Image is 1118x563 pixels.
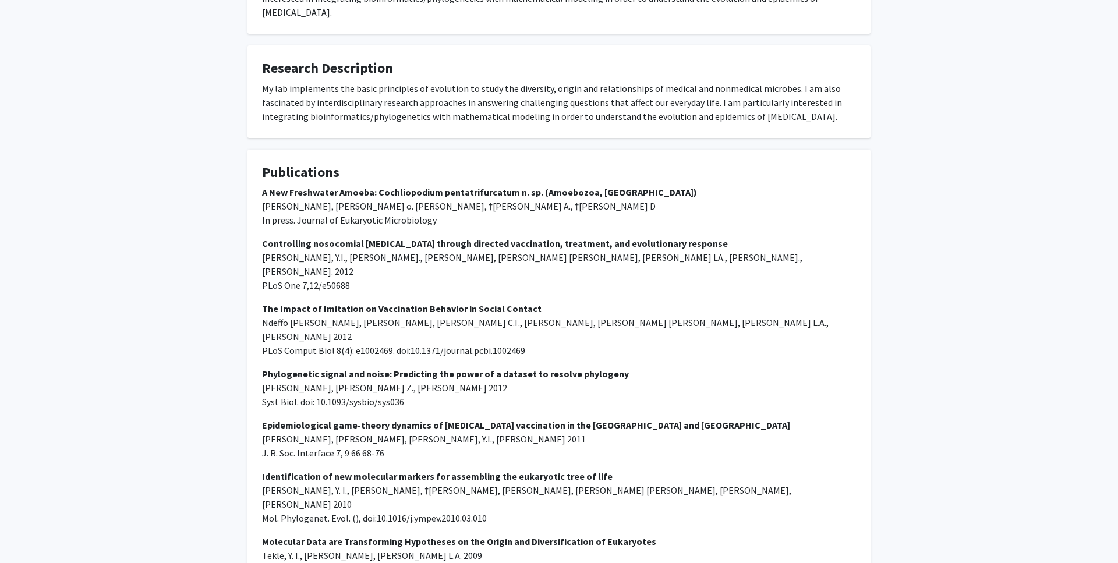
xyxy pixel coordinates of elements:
strong: The Impact of Imitation on Vaccination Behavior in Social Contact [262,303,542,314]
span: Mol. Phylogenet. Evol. (), doi:10.1016/j.ympev.2010.03.010 [262,512,487,524]
strong: Phylogenetic signal and noise: Predicting the power of a dataset to resolve phylogeny [262,368,629,380]
strong: A New Freshwater Amoeba: Cochliopodium pentatrifurcatum n. sp. (Amoebozoa, [GEOGRAPHIC_DATA]) [262,186,697,198]
div: My lab implements the basic principles of evolution to study the diversity, origin and relationsh... [262,82,856,123]
span: Tekle, Y. I., [PERSON_NAME], [PERSON_NAME] L.A. 2009 [262,550,482,561]
span: [PERSON_NAME], [PERSON_NAME] o. [PERSON_NAME], †[PERSON_NAME] A., †[PERSON_NAME] D [262,200,656,212]
strong: Epidemiological game-theory dynamics of [MEDICAL_DATA] vaccination in the [GEOGRAPHIC_DATA] and [... [262,419,790,431]
span: PLoS Comput Biol 8(4): e1002469. doi:10.1371/journal.pcbi.1002469 [262,345,525,356]
span: In press. Journal of Eukaryotic Microbiology [262,214,437,226]
span: Ndeffo [PERSON_NAME], [PERSON_NAME], [PERSON_NAME] C.T., [PERSON_NAME], [PERSON_NAME] [PERSON_NAM... [262,317,829,342]
iframe: Chat [9,511,49,554]
strong: Molecular Data are Transforming Hypotheses on the Origin and Diversification of Eukaryotes [262,536,656,547]
span: [PERSON_NAME], [PERSON_NAME] Z., [PERSON_NAME] 2012 [262,382,507,394]
span: Syst Biol. doi: 10.1093/sysbio/sys036 [262,396,404,408]
span: [PERSON_NAME], [PERSON_NAME], [PERSON_NAME], Y.I., [PERSON_NAME] 2011 [262,433,586,445]
h4: Research Description [262,60,856,77]
h4: Publications [262,164,856,181]
strong: Identification of new molecular markers for assembling the eukaryotic tree of life [262,470,613,482]
span: PLoS One 7,12/e50688 [262,279,350,291]
span: [PERSON_NAME], Y.I., [PERSON_NAME]., [PERSON_NAME], [PERSON_NAME] [PERSON_NAME], [PERSON_NAME] LA... [262,252,802,277]
span: [PERSON_NAME], Y. I., [PERSON_NAME], †[PERSON_NAME], [PERSON_NAME], [PERSON_NAME] [PERSON_NAME], ... [262,484,791,510]
span: J. R. Soc. Interface 7, 9 66 68-76 [262,447,384,459]
strong: Controlling nosocomial [MEDICAL_DATA] through directed vaccination, treatment, and evolutionary r... [262,238,728,249]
